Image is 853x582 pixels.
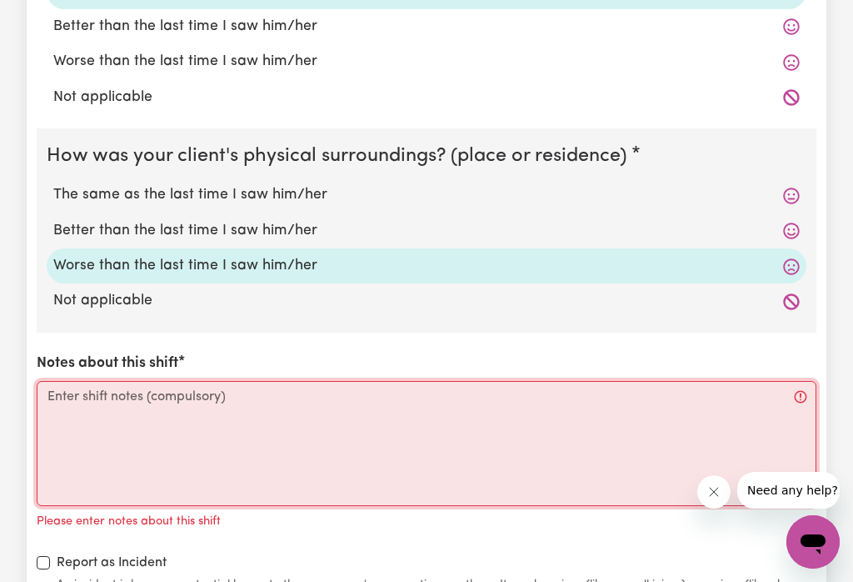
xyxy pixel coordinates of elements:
iframe: Message from company [737,472,840,509]
label: Better than the last time I saw him/her [53,16,800,38]
label: Worse than the last time I saw him/her [53,255,800,277]
label: Better than the last time I saw him/her [53,220,800,242]
label: Report as Incident [57,553,167,573]
label: Notes about this shift [37,353,178,374]
iframe: Close message [697,475,731,509]
p: Please enter notes about this shift [37,513,221,531]
label: Worse than the last time I saw him/her [53,51,800,73]
label: Not applicable [53,87,800,108]
label: The same as the last time I saw him/her [53,184,800,206]
iframe: Button to launch messaging window [786,515,840,569]
legend: How was your client's physical surroundings? (place or residence) [47,142,634,171]
label: Not applicable [53,290,800,312]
